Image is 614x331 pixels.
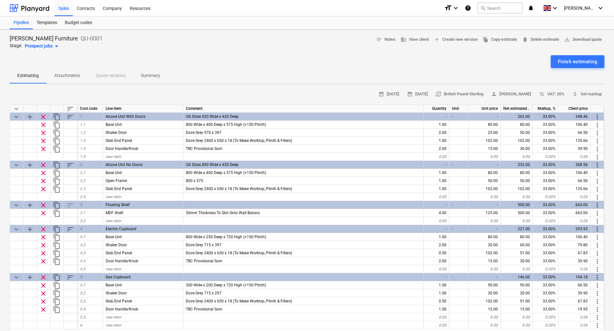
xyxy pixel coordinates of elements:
[469,121,501,129] div: 80.00
[564,36,602,43] span: Download quote
[53,121,61,129] span: Duplicate row
[533,321,558,329] div: 0.00%
[501,217,533,225] div: 0.00
[401,37,406,42] span: business
[501,233,533,241] div: 80.00
[480,5,486,11] span: search
[424,185,449,193] div: 1.00
[39,177,47,185] span: Remove row
[424,321,449,329] div: 0.00
[539,91,545,97] span: percent
[469,209,501,217] div: 125.00
[469,233,501,241] div: 80.00
[39,137,47,145] span: Remove row
[436,91,441,97] span: currency_exchange
[53,161,61,169] span: Duplicate category
[53,257,61,265] span: Duplicate row
[39,129,47,137] span: Remove row
[53,282,61,289] span: Duplicate row
[533,169,558,177] div: 33.00%
[558,201,591,209] div: 665.00
[593,322,601,329] span: More actions
[533,249,558,257] div: 33.00%
[424,241,449,249] div: 2.00
[469,289,501,297] div: 30.00
[551,4,559,12] i: keyboard_arrow_down
[81,35,103,42] p: QU-0001
[489,89,534,99] button: [PERSON_NAME]
[424,257,449,265] div: 2.00
[404,89,430,99] button: [DATE]
[501,313,533,321] div: 0.00
[501,241,533,249] div: 60.00
[533,177,558,185] div: 33.00%
[66,105,74,113] span: Sort rows within table
[593,217,601,225] span: More actions
[53,241,61,249] span: Duplicate row
[10,16,33,29] div: Pipeline
[469,185,501,193] div: 102.00
[469,129,501,137] div: 25.00
[558,145,591,153] div: 39.90
[558,121,591,129] div: 106.40
[53,145,61,153] span: Duplicate row
[66,225,74,233] span: Sort rows within category
[39,257,47,265] span: Remove row
[401,36,429,43] span: View client
[533,113,558,121] div: 33.00%
[533,153,558,161] div: 0.00%
[501,225,533,233] div: 221.00
[593,209,601,217] span: More actions
[551,55,604,68] button: Finish estimating
[469,193,501,201] div: 0.00
[26,225,34,233] span: Add sub category to row
[469,297,501,305] div: 102.00
[558,105,591,113] div: Client price
[374,35,398,45] button: Notes
[501,193,533,201] div: 0.00
[54,72,80,79] p: Attachments
[26,161,34,169] span: Add sub category to row
[407,91,428,98] span: [DATE]
[469,273,501,281] div: -
[593,137,601,145] span: More actions
[26,201,34,209] span: Add sub category to row
[424,225,449,233] div: -
[407,91,413,97] span: calendar_month
[13,161,20,169] span: Collapse category
[469,265,501,273] div: 0.00
[501,249,533,257] div: 51.00
[376,36,395,43] span: Notes
[564,5,596,11] span: [PERSON_NAME]
[53,306,61,313] span: Duplicate row
[431,35,480,45] button: Create new version
[449,225,469,233] div: -
[469,313,501,321] div: 0.00
[593,282,601,289] span: More actions
[558,313,591,321] div: 0.00
[398,35,431,45] button: View client
[572,91,578,97] span: attach_money
[501,145,533,153] div: 30.00
[597,4,604,12] i: keyboard_arrow_down
[469,169,501,177] div: 80.00
[469,241,501,249] div: 30.00
[533,225,558,233] div: 33.00%
[469,321,501,329] div: 0.00
[593,306,601,313] span: More actions
[533,193,558,201] div: 0.00%
[469,201,501,209] div: -
[53,298,61,305] span: Duplicate row
[469,249,501,257] div: 102.00
[424,249,449,257] div: 0.50
[558,137,591,145] div: 135.66
[558,169,591,177] div: 106.40
[501,297,533,305] div: 51.00
[501,177,533,185] div: 50.00
[66,161,74,169] span: Sort rows within category
[424,297,449,305] div: 0.50
[533,105,558,113] div: Markup, %
[103,105,183,113] div: Line-item
[593,314,601,321] span: More actions
[520,35,562,45] button: Delete estimate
